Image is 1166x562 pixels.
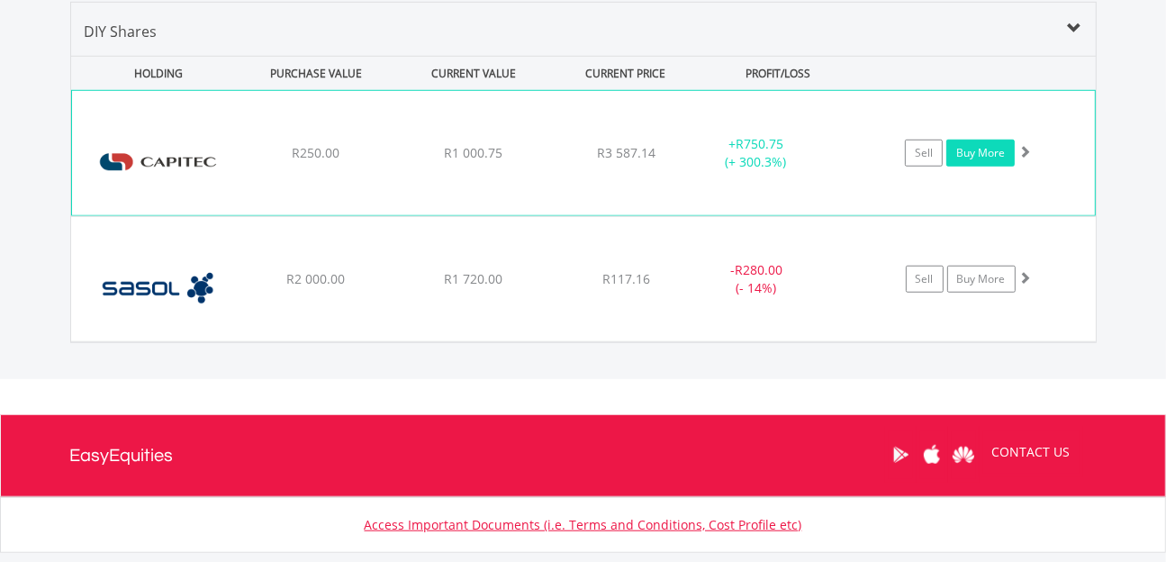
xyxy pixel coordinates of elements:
[80,240,235,337] img: EQU.ZA.SOL.png
[70,415,174,496] a: EasyEquities
[946,140,1015,167] a: Buy More
[554,57,697,90] div: CURRENT PRICE
[947,266,1016,293] a: Buy More
[397,57,551,90] div: CURRENT VALUE
[735,261,782,278] span: R280.00
[240,57,393,90] div: PURCHASE VALUE
[980,427,1083,477] a: CONTACT US
[688,135,823,171] div: + (+ 300.3%)
[292,144,339,161] span: R250.00
[602,270,650,287] span: R117.16
[948,427,980,483] a: Huawei
[81,113,236,211] img: EQU.ZA.CPI.png
[72,57,236,90] div: HOLDING
[85,22,158,41] span: DIY Shares
[736,135,783,152] span: R750.75
[444,270,502,287] span: R1 720.00
[286,270,345,287] span: R2 000.00
[905,140,943,167] a: Sell
[885,427,917,483] a: Google Play
[701,57,855,90] div: PROFIT/LOSS
[365,516,802,533] a: Access Important Documents (i.e. Terms and Conditions, Cost Profile etc)
[689,261,825,297] div: - (- 14%)
[597,144,655,161] span: R3 587.14
[906,266,944,293] a: Sell
[444,144,502,161] span: R1 000.75
[917,427,948,483] a: Apple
